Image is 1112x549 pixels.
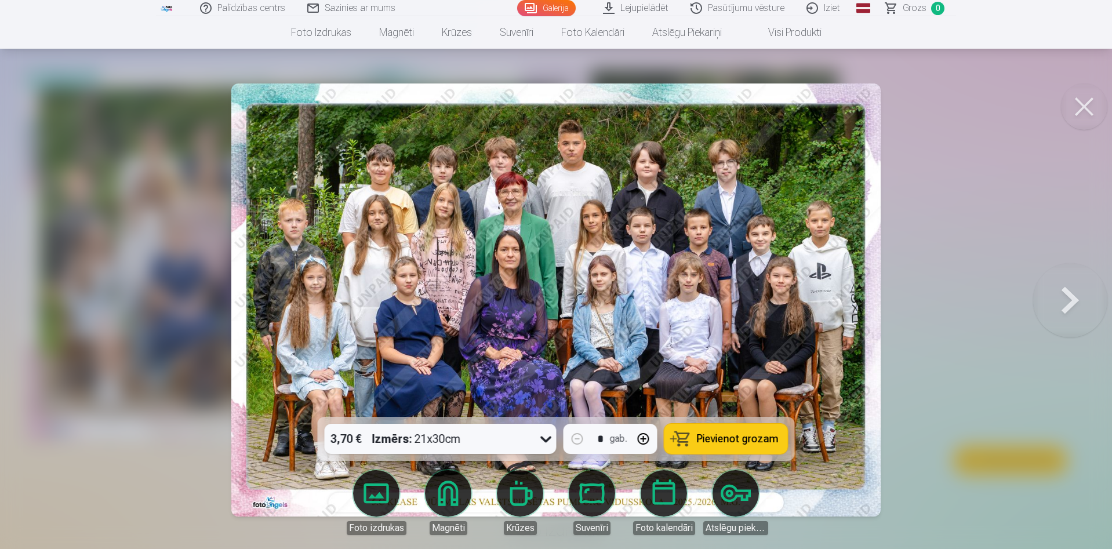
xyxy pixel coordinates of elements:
[372,424,461,454] div: 21x30cm
[277,16,365,49] a: Foto izdrukas
[547,16,638,49] a: Foto kalendāri
[372,431,412,447] strong: Izmērs :
[610,432,627,446] div: gab.
[365,16,428,49] a: Magnēti
[638,16,736,49] a: Atslēgu piekariņi
[697,434,779,444] span: Pievienot grozam
[903,1,926,15] span: Grozs
[486,16,547,49] a: Suvenīri
[428,16,486,49] a: Krūzes
[325,424,368,454] div: 3,70 €
[931,2,944,15] span: 0
[736,16,835,49] a: Visi produkti
[664,424,788,454] button: Pievienot grozam
[161,5,173,12] img: /fa3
